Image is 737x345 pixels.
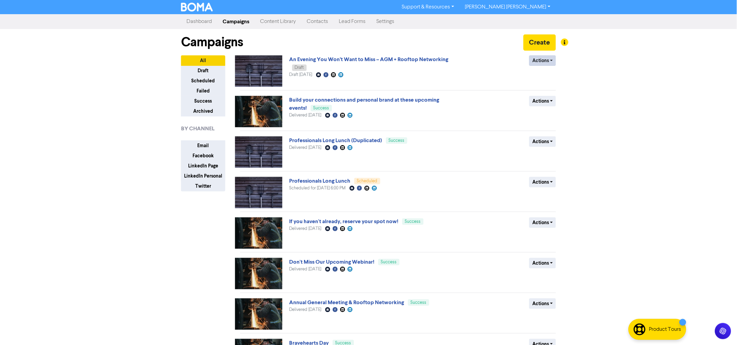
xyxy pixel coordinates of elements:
button: All [181,55,225,66]
button: Actions [529,136,556,147]
button: Archived [181,106,225,116]
img: image_1756973783623.jpg [235,258,282,289]
button: Actions [529,55,556,66]
a: [PERSON_NAME] [PERSON_NAME] [460,2,556,12]
a: Campaigns [217,15,255,28]
img: BOMA Logo [181,3,213,11]
a: If you haven't already, reserve your spot now! [289,218,399,225]
img: image_1756973783623.jpg [235,96,282,127]
span: Delivered [DATE] [289,113,322,117]
a: Annual General Meeting & Rooftop Networking [289,299,404,306]
button: Draft [181,65,225,76]
button: LinkedIn Page [181,161,225,171]
span: Scheduled for [DATE] 6:00 PM [289,186,346,190]
span: Delivered [DATE] [289,267,322,271]
a: Build your connections and personal brand at these upcoming events! [289,97,439,111]
button: Success [181,96,225,106]
a: Don't Miss Our Upcoming Webinar! [289,259,375,265]
button: Facebook [181,151,225,161]
a: Professionals Long Lunch (Duplicated) [289,137,382,144]
a: Professionals Long Lunch [289,178,351,184]
span: Success [313,106,329,110]
a: Settings [371,15,400,28]
span: Draft [295,65,304,70]
a: Contacts [301,15,333,28]
span: Delivered [DATE] [289,308,322,312]
img: image_1759300235489.jpg [235,55,282,87]
span: Scheduled [357,179,378,183]
h1: Campaigns [181,34,243,50]
a: Support & Resources [397,2,460,12]
a: Content Library [255,15,301,28]
a: Lead Forms [333,15,371,28]
span: Delivered [DATE] [289,145,322,150]
button: LinkedIn Personal [181,171,225,181]
span: Success [381,260,397,264]
a: An Evening You Won’t Want to Miss – AGM + Rooftop Networking [289,56,449,63]
button: Twitter [181,181,225,191]
img: image_1756973783623.jpg [235,217,282,249]
img: image_1756973783623.jpg [235,298,282,330]
button: Email [181,140,225,151]
span: Success [389,138,405,143]
button: Actions [529,177,556,187]
a: Dashboard [181,15,217,28]
button: Failed [181,86,225,96]
button: Actions [529,217,556,228]
button: Scheduled [181,76,225,86]
span: Success [411,300,427,305]
button: Actions [529,298,556,309]
span: BY CHANNEL [181,125,214,133]
button: Actions [529,96,556,106]
iframe: Chat Widget [703,313,737,345]
button: Actions [529,258,556,268]
span: Success [405,219,421,224]
img: image_1759300235489.jpg [235,177,282,208]
button: Create [524,34,556,51]
span: Draft [DATE] [289,73,312,77]
img: image_1759300235489.jpg [235,136,282,168]
span: Delivered [DATE] [289,227,322,231]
